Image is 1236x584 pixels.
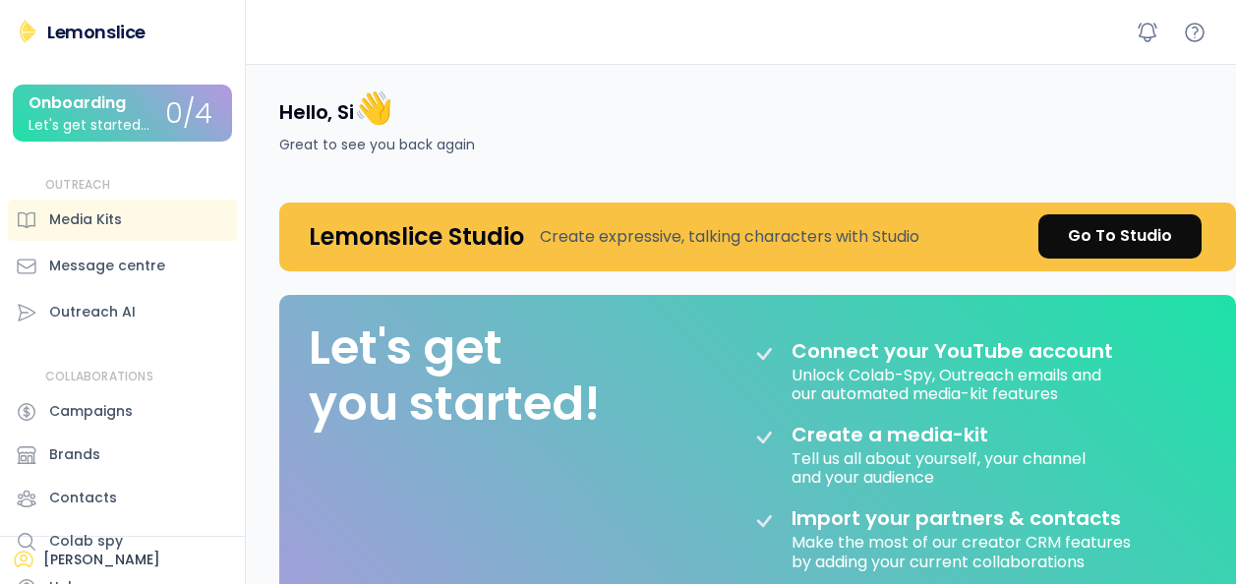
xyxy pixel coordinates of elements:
div: Contacts [49,488,117,508]
a: Go To Studio [1038,214,1202,259]
div: Message centre [49,256,165,276]
div: COLLABORATIONS [45,369,153,385]
div: Import your partners & contacts [792,506,1121,530]
div: Connect your YouTube account [792,339,1113,363]
div: Go To Studio [1068,224,1172,248]
div: Great to see you back again [279,135,475,155]
div: Make the most of our creator CRM features by adding your current collaborations [792,530,1135,570]
img: Lemonslice [16,20,39,43]
div: Outreach AI [49,302,136,322]
div: Colab spy [49,531,123,552]
font: 👋 [354,86,393,130]
div: Let's get you started! [309,320,600,433]
div: Campaigns [49,401,133,422]
div: Create a media-kit [792,423,1037,446]
div: 0/4 [165,99,212,130]
div: Onboarding [29,94,126,112]
div: OUTREACH [45,177,111,194]
div: Brands [49,444,100,465]
div: Lemonslice [47,20,146,44]
div: Media Kits [49,209,122,230]
div: Let's get started... [29,118,149,133]
h4: Hello, Si [279,88,393,129]
div: Tell us all about yourself, your channel and your audience [792,446,1089,487]
h4: Lemonslice Studio [309,221,524,252]
div: Create expressive, talking characters with Studio [540,225,919,249]
div: Unlock Colab-Spy, Outreach emails and our automated media-kit features [792,363,1105,403]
